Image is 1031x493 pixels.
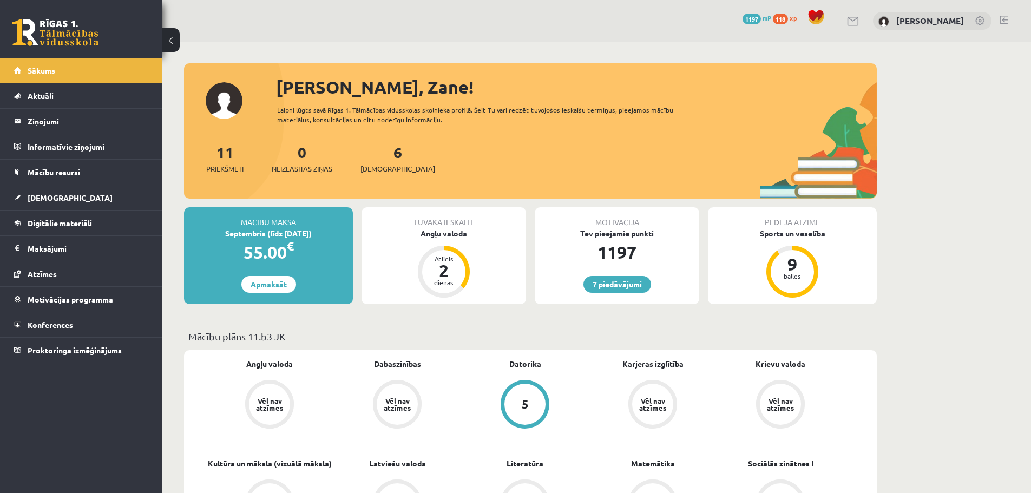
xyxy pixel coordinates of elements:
div: Vēl nav atzīmes [254,397,285,411]
span: mP [763,14,771,22]
span: Motivācijas programma [28,294,113,304]
div: dienas [428,279,460,286]
a: Vēl nav atzīmes [589,380,717,431]
span: Proktoringa izmēģinājums [28,345,122,355]
span: Neizlasītās ziņas [272,163,332,174]
a: Informatīvie ziņojumi [14,134,149,159]
div: Angļu valoda [362,228,526,239]
span: Konferences [28,320,73,330]
a: Apmaksāt [241,276,296,293]
div: Tev pieejamie punkti [535,228,699,239]
div: balles [776,273,809,279]
a: Krievu valoda [756,358,805,370]
a: Proktoringa izmēģinājums [14,338,149,363]
a: Motivācijas programma [14,287,149,312]
a: [PERSON_NAME] [896,15,964,26]
a: Dabaszinības [374,358,421,370]
div: Laipni lūgts savā Rīgas 1. Tālmācības vidusskolas skolnieka profilā. Šeit Tu vari redzēt tuvojošo... [277,105,693,124]
div: Sports un veselība [708,228,877,239]
div: Vēl nav atzīmes [638,397,668,411]
a: Sports un veselība 9 balles [708,228,877,299]
legend: Ziņojumi [28,109,149,134]
span: € [287,238,294,254]
div: Vēl nav atzīmes [765,397,796,411]
a: Latviešu valoda [369,458,426,469]
a: Digitālie materiāli [14,211,149,235]
div: 5 [522,398,529,410]
a: Maksājumi [14,236,149,261]
span: xp [790,14,797,22]
a: 1197 mP [743,14,771,22]
div: Tuvākā ieskaite [362,207,526,228]
div: 55.00 [184,239,353,265]
span: [DEMOGRAPHIC_DATA] [360,163,435,174]
span: [DEMOGRAPHIC_DATA] [28,193,113,202]
div: Mācību maksa [184,207,353,228]
a: Vēl nav atzīmes [206,380,333,431]
a: Karjeras izglītība [622,358,684,370]
a: Rīgas 1. Tālmācības vidusskola [12,19,98,46]
a: Sākums [14,58,149,83]
a: Kultūra un māksla (vizuālā māksla) [208,458,332,469]
a: Sociālās zinātnes I [748,458,813,469]
a: 118 xp [773,14,802,22]
span: Aktuāli [28,91,54,101]
legend: Informatīvie ziņojumi [28,134,149,159]
a: Datorika [509,358,541,370]
span: Priekšmeti [206,163,244,174]
div: 1197 [535,239,699,265]
a: Ziņojumi [14,109,149,134]
span: 118 [773,14,788,24]
img: Zane Romānova [878,16,889,27]
a: Konferences [14,312,149,337]
a: 5 [461,380,589,431]
span: Atzīmes [28,269,57,279]
a: Vēl nav atzīmes [717,380,844,431]
div: Pēdējā atzīme [708,207,877,228]
a: Atzīmes [14,261,149,286]
a: Literatūra [507,458,543,469]
a: [DEMOGRAPHIC_DATA] [14,185,149,210]
a: Aktuāli [14,83,149,108]
div: Motivācija [535,207,699,228]
a: Mācību resursi [14,160,149,185]
div: Septembris (līdz [DATE]) [184,228,353,239]
a: 7 piedāvājumi [583,276,651,293]
a: 11Priekšmeti [206,142,244,174]
a: Matemātika [631,458,675,469]
div: Atlicis [428,255,460,262]
a: 0Neizlasītās ziņas [272,142,332,174]
a: Angļu valoda Atlicis 2 dienas [362,228,526,299]
a: Vēl nav atzīmes [333,380,461,431]
p: Mācību plāns 11.b3 JK [188,329,872,344]
div: 2 [428,262,460,279]
div: [PERSON_NAME], Zane! [276,74,877,100]
div: Vēl nav atzīmes [382,397,412,411]
legend: Maksājumi [28,236,149,261]
span: Sākums [28,65,55,75]
a: Angļu valoda [246,358,293,370]
a: 6[DEMOGRAPHIC_DATA] [360,142,435,174]
span: 1197 [743,14,761,24]
span: Digitālie materiāli [28,218,92,228]
div: 9 [776,255,809,273]
span: Mācību resursi [28,167,80,177]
